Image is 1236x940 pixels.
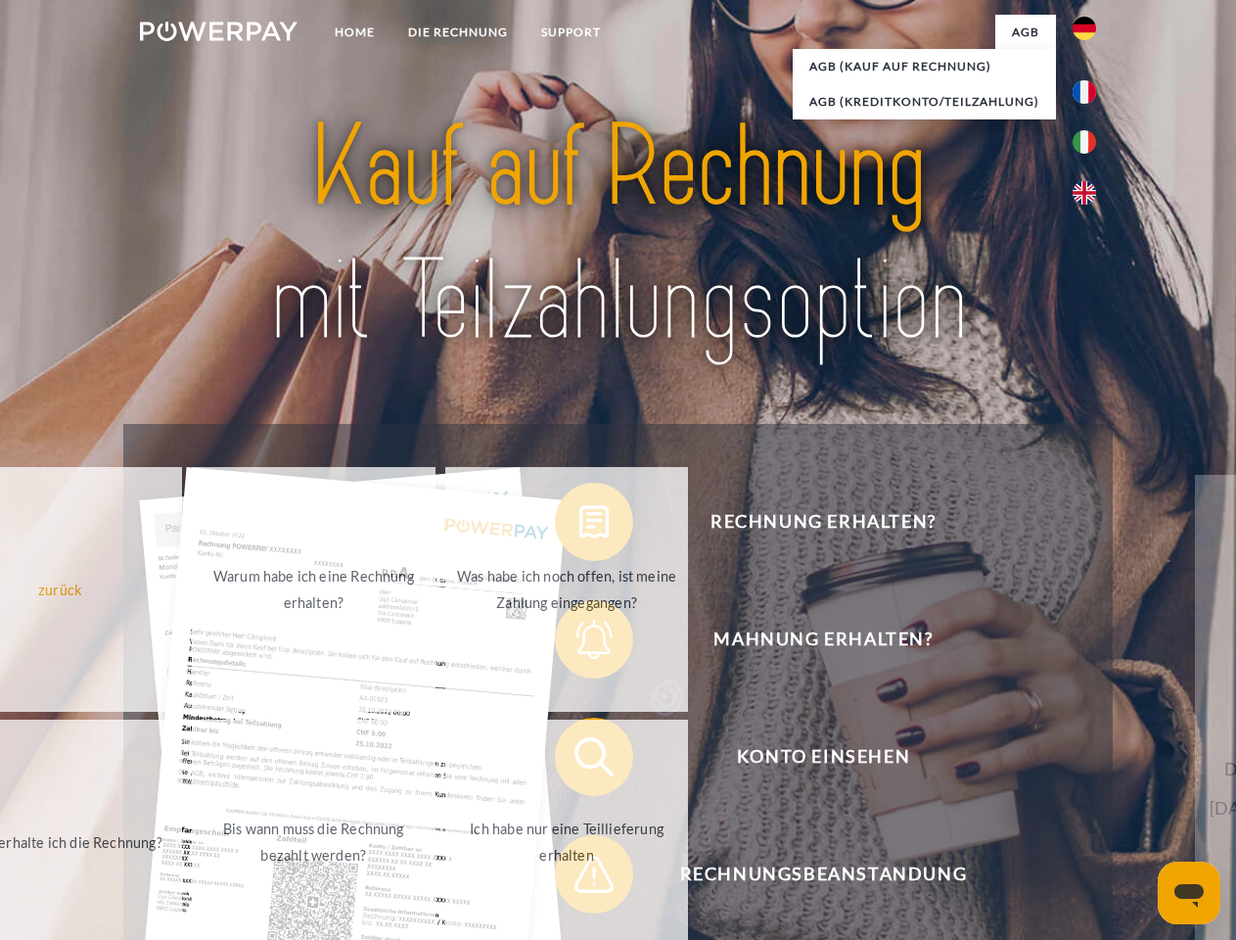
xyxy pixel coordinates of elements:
[525,15,618,50] a: SUPPORT
[555,718,1064,796] button: Konto einsehen
[1073,80,1096,104] img: fr
[995,15,1056,50] a: agb
[555,835,1064,914] button: Rechnungsbeanstandung
[793,49,1056,84] a: AGB (Kauf auf Rechnung)
[457,563,677,616] div: Was habe ich noch offen, ist meine Zahlung eingegangen?
[583,718,1063,796] span: Konto einsehen
[204,816,424,869] div: Bis wann muss die Rechnung bezahlt werden?
[793,84,1056,119] a: AGB (Kreditkonto/Teilzahlung)
[1073,17,1096,40] img: de
[583,600,1063,679] span: Mahnung erhalten?
[583,483,1063,561] span: Rechnung erhalten?
[204,563,424,616] div: Warum habe ich eine Rechnung erhalten?
[391,15,525,50] a: DIE RECHNUNG
[457,816,677,869] div: Ich habe nur eine Teillieferung erhalten
[555,600,1064,679] button: Mahnung erhalten?
[1073,130,1096,154] img: it
[140,22,298,41] img: logo-powerpay-white.svg
[1073,181,1096,205] img: en
[187,94,1049,375] img: title-powerpay_de.svg
[583,835,1063,914] span: Rechnungsbeanstandung
[318,15,391,50] a: Home
[1158,862,1220,924] iframe: Schaltfläche zum Öffnen des Messaging-Fensters
[555,483,1064,561] button: Rechnung erhalten?
[445,467,689,712] a: Was habe ich noch offen, ist meine Zahlung eingegangen?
